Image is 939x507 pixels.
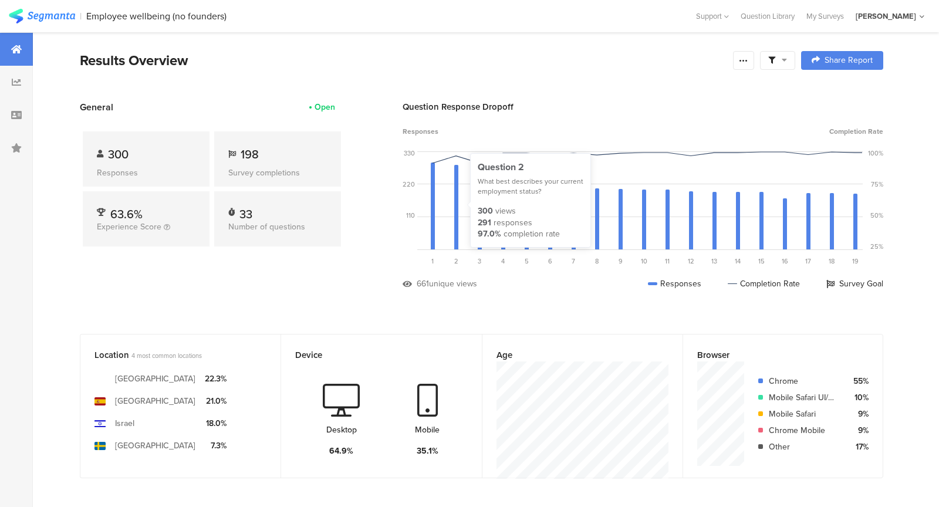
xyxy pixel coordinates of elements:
[688,256,694,266] span: 12
[825,56,873,65] span: Share Report
[848,441,869,453] div: 17%
[239,205,252,217] div: 33
[9,9,75,23] img: segmanta logo
[97,221,161,233] span: Experience Score
[86,11,227,22] div: Employee wellbeing (no founders)
[769,424,839,437] div: Chrome Mobile
[80,100,113,114] span: General
[735,256,741,266] span: 14
[848,391,869,404] div: 10%
[205,417,227,430] div: 18.0%
[108,146,129,163] span: 300
[454,256,458,266] span: 2
[228,221,305,233] span: Number of questions
[665,256,670,266] span: 11
[478,217,491,229] div: 291
[115,395,195,407] div: [GEOGRAPHIC_DATA]
[868,148,883,158] div: 100%
[115,417,134,430] div: Israel
[504,228,560,240] div: completion rate
[525,256,529,266] span: 5
[329,445,353,457] div: 64.9%
[403,100,883,113] div: Question Response Dropoff
[852,256,859,266] span: 19
[641,256,647,266] span: 10
[431,256,434,266] span: 1
[80,50,727,71] div: Results Overview
[115,440,195,452] div: [GEOGRAPHIC_DATA]
[805,256,811,266] span: 17
[548,256,552,266] span: 6
[429,278,477,290] div: unique views
[110,205,143,223] span: 63.6%
[406,211,415,220] div: 110
[848,408,869,420] div: 9%
[415,424,440,436] div: Mobile
[97,167,195,179] div: Responses
[478,228,501,240] div: 97.0%
[769,391,839,404] div: Mobile Safari UI/WKWebView
[758,256,765,266] span: 15
[115,373,195,385] div: [GEOGRAPHIC_DATA]
[769,408,839,420] div: Mobile Safari
[478,161,583,174] div: Question 2
[205,440,227,452] div: 7.3%
[829,126,883,137] span: Completion Rate
[648,278,701,290] div: Responses
[619,256,623,266] span: 9
[495,205,516,217] div: views
[696,7,729,25] div: Support
[241,146,259,163] span: 198
[80,9,82,23] div: |
[478,177,583,197] div: What best describes your current employment status?
[403,180,415,189] div: 220
[829,256,835,266] span: 18
[326,424,357,436] div: Desktop
[417,445,438,457] div: 35.1%
[595,256,599,266] span: 8
[417,278,429,290] div: 661
[871,180,883,189] div: 75%
[769,441,839,453] div: Other
[870,211,883,220] div: 50%
[735,11,800,22] a: Question Library
[315,101,335,113] div: Open
[501,256,505,266] span: 4
[404,148,415,158] div: 330
[728,278,800,290] div: Completion Rate
[711,256,717,266] span: 13
[769,375,839,387] div: Chrome
[496,349,649,361] div: Age
[572,256,575,266] span: 7
[478,256,481,266] span: 3
[295,349,448,361] div: Device
[205,395,227,407] div: 21.0%
[870,242,883,251] div: 25%
[826,278,883,290] div: Survey Goal
[494,217,532,229] div: responses
[131,351,202,360] span: 4 most common locations
[403,126,438,137] span: Responses
[205,373,227,385] div: 22.3%
[478,205,493,217] div: 300
[856,11,916,22] div: [PERSON_NAME]
[800,11,850,22] a: My Surveys
[94,349,247,361] div: Location
[697,349,849,361] div: Browser
[848,424,869,437] div: 9%
[782,256,788,266] span: 16
[228,167,327,179] div: Survey completions
[848,375,869,387] div: 55%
